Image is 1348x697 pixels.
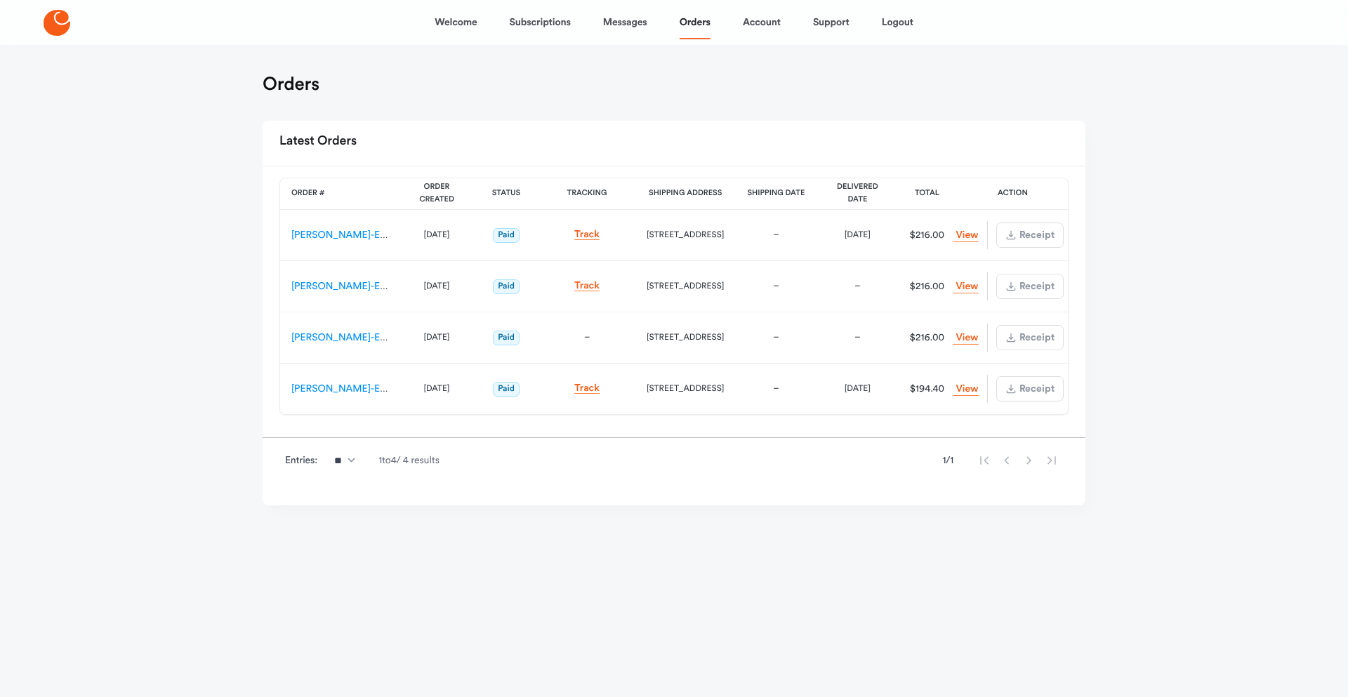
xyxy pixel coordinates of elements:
div: – [828,331,887,345]
button: Receipt [996,325,1064,350]
span: Paid [493,382,520,397]
a: [PERSON_NAME]-ES-00157379 [291,230,431,240]
a: Track [574,383,600,394]
a: Track [574,281,600,291]
div: [DATE] [828,382,887,396]
a: Logout [882,6,913,39]
div: – [550,331,624,345]
div: [STREET_ADDRESS] [647,279,724,293]
div: [DATE] [411,331,463,345]
span: 1 to 4 / 4 results [378,453,440,467]
th: Action [956,178,1069,210]
button: Receipt [996,223,1064,248]
th: Order # [280,178,399,210]
h2: Latest Orders [279,129,357,154]
th: Shipping Address [635,178,735,210]
a: View [953,331,978,345]
a: [PERSON_NAME]-ES-00108095 [291,384,433,394]
a: Track [574,230,600,240]
div: $216.00 [903,279,951,293]
a: Welcome [435,6,477,39]
div: – [828,279,887,293]
div: $216.00 [903,331,951,345]
div: $194.40 [903,382,951,396]
th: Shipping Date [735,178,817,210]
span: Receipt [1018,333,1055,343]
a: Messages [603,6,647,39]
a: View [953,280,978,293]
span: Receipt [1018,281,1055,291]
div: – [746,382,805,396]
div: – [746,279,805,293]
th: Total [898,178,956,210]
a: Account [743,6,781,39]
div: – [746,228,805,242]
span: Paid [493,279,520,294]
div: [DATE] [828,228,887,242]
button: Receipt [996,274,1064,299]
div: [STREET_ADDRESS] [647,228,724,242]
a: View [953,383,978,396]
div: [DATE] [411,382,463,396]
span: 1 / 1 [942,453,953,467]
a: Subscriptions [510,6,571,39]
th: Status [474,178,538,210]
div: [STREET_ADDRESS] [647,331,724,345]
div: – [746,331,805,345]
span: Paid [493,331,520,345]
th: Order Created [399,178,474,210]
span: Receipt [1018,230,1055,240]
a: [PERSON_NAME]-ES-00149645 [291,333,432,343]
th: Delivered Date [817,178,898,210]
button: Receipt [996,376,1064,401]
div: [STREET_ADDRESS] [647,382,724,396]
a: [PERSON_NAME]-ES-00155112 [291,281,428,291]
span: Entries: [285,453,317,467]
a: Support [813,6,850,39]
span: Receipt [1018,384,1055,394]
a: View [953,229,978,242]
div: [DATE] [411,279,463,293]
th: Tracking [538,178,635,210]
div: $216.00 [903,228,951,242]
h1: Orders [263,73,319,95]
div: [DATE] [411,228,463,242]
a: Orders [680,6,711,39]
span: Paid [493,228,520,243]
